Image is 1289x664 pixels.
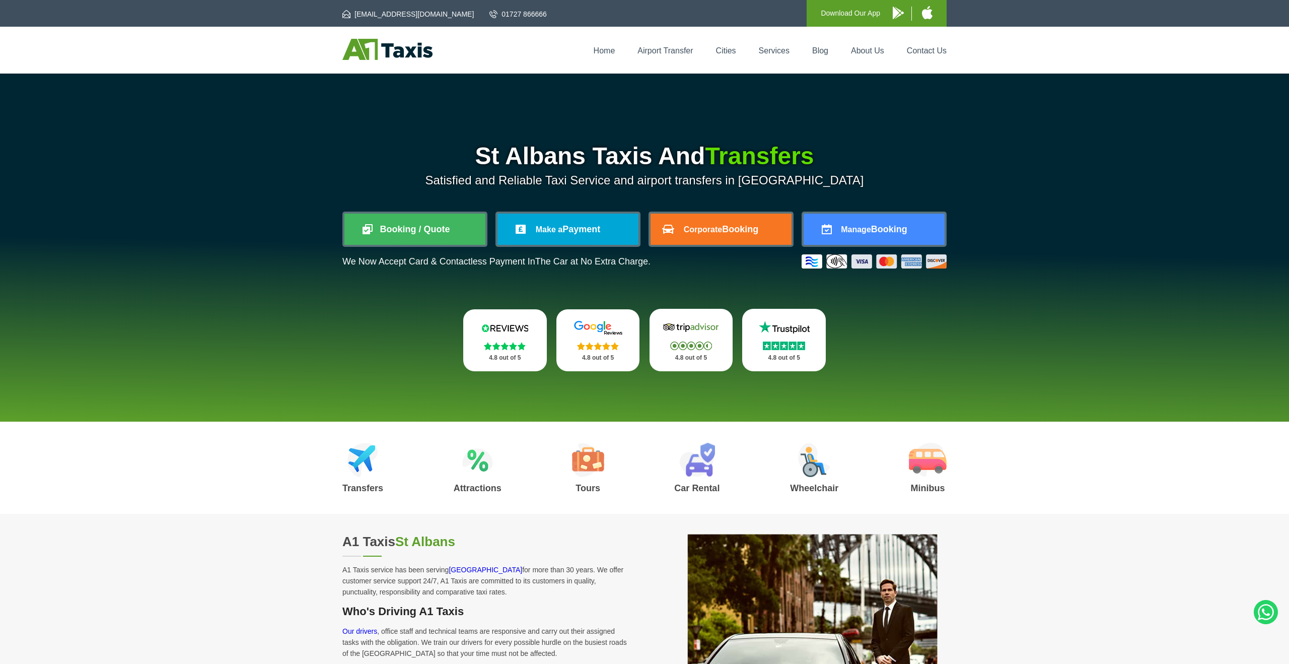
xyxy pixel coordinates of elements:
[577,342,619,350] img: Stars
[821,7,880,20] p: Download Our App
[342,173,947,187] p: Satisfied and Reliable Taxi Service and airport transfers in [GEOGRAPHIC_DATA]
[893,7,904,19] img: A1 Taxis Android App
[759,46,790,55] a: Services
[342,627,377,635] a: Our drivers
[536,225,562,234] span: Make a
[637,46,693,55] a: Airport Transfer
[484,342,526,350] img: Stars
[489,9,547,19] a: 01727 866666
[449,566,522,574] a: [GEOGRAPHIC_DATA]
[535,256,651,267] span: The Car at No Extra Charge.
[567,352,629,364] p: 4.8 out of 5
[475,320,535,336] img: Reviews.io
[474,352,536,364] p: 4.8 out of 5
[572,443,604,477] img: Tours
[661,352,722,364] p: 4.8 out of 5
[342,564,632,597] p: A1 Taxis service has been serving for more than 30 years. We offer customer service support 24/7,...
[572,484,604,493] h3: Tours
[342,256,651,267] p: We Now Accept Card & Contactless Payment In
[342,39,433,60] img: A1 Taxis St Albans LTD
[650,309,733,371] a: Tripadvisor Stars 4.8 out of 5
[342,144,947,168] h1: St Albans Taxis And
[716,46,736,55] a: Cities
[705,143,814,169] span: Transfers
[342,9,474,19] a: [EMAIL_ADDRESS][DOMAIN_NAME]
[342,626,632,659] p: , office staff and technical teams are responsive and carry out their assigned tasks with the obl...
[670,342,712,350] img: Stars
[679,443,715,477] img: Car Rental
[651,214,792,245] a: CorporateBooking
[763,342,805,350] img: Stars
[790,484,838,493] h3: Wheelchair
[684,225,722,234] span: Corporate
[841,225,871,234] span: Manage
[798,443,830,477] img: Wheelchair
[909,484,947,493] h3: Minibus
[812,46,828,55] a: Blog
[661,320,721,335] img: Tripadvisor
[454,484,502,493] h3: Attractions
[568,320,628,336] img: Google
[463,309,547,371] a: Reviews.io Stars 4.8 out of 5
[556,309,640,371] a: Google Stars 4.8 out of 5
[344,214,485,245] a: Booking / Quote
[802,254,947,269] img: Credit And Debit Cards
[395,534,455,549] span: St Albans
[347,443,378,477] img: Airport Transfers
[922,6,933,19] img: A1 Taxis iPhone App
[742,309,826,371] a: Trustpilot Stars 4.8 out of 5
[754,320,814,335] img: Trustpilot
[342,484,383,493] h3: Transfers
[753,352,815,364] p: 4.8 out of 5
[804,214,945,245] a: ManageBooking
[342,534,632,550] h2: A1 Taxis
[594,46,615,55] a: Home
[907,46,947,55] a: Contact Us
[497,214,638,245] a: Make aPayment
[909,443,947,477] img: Minibus
[342,605,632,618] h3: Who's Driving A1 Taxis
[674,484,720,493] h3: Car Rental
[851,46,884,55] a: About Us
[462,443,493,477] img: Attractions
